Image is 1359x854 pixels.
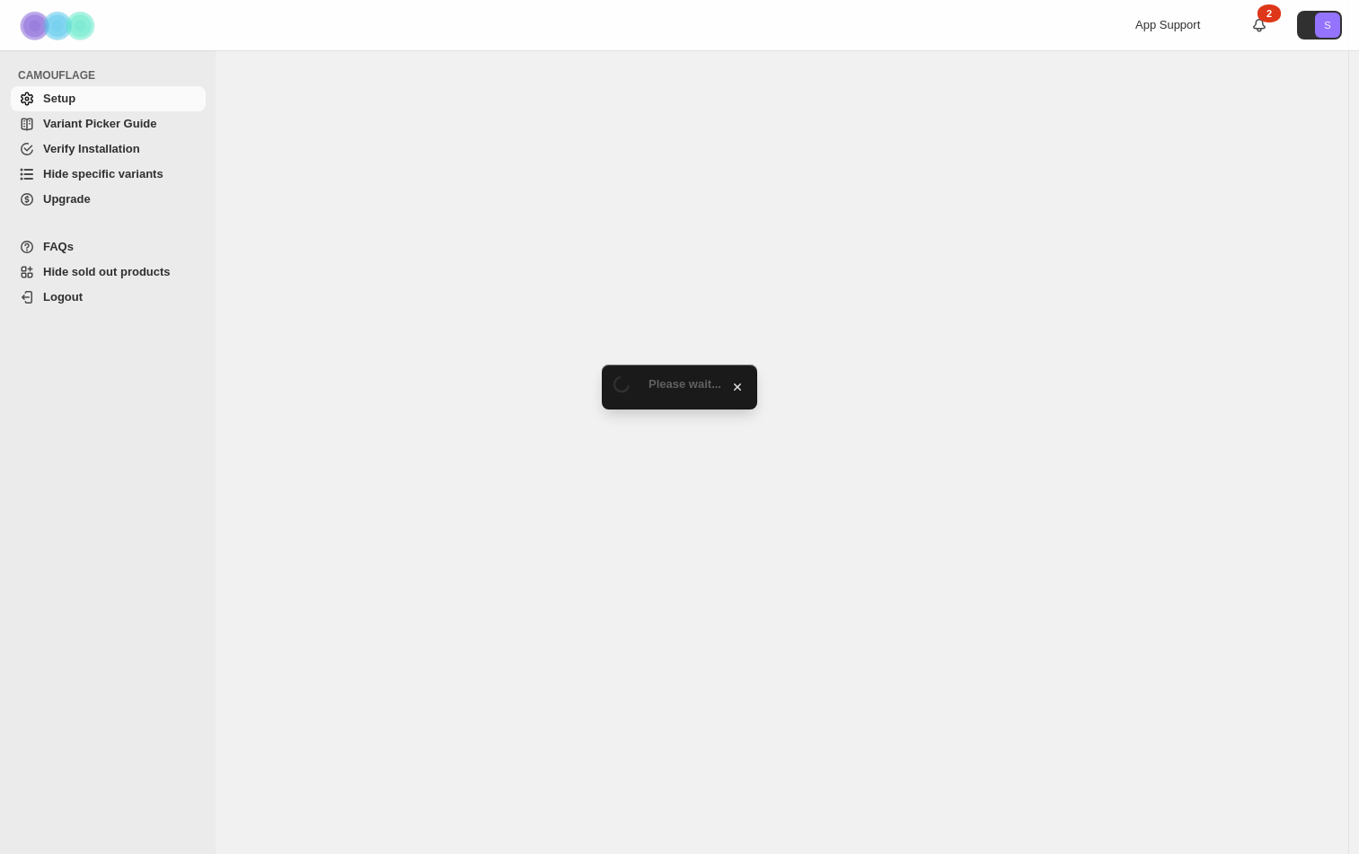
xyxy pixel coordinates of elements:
[11,285,206,310] a: Logout
[1297,11,1342,40] button: Avatar with initials S
[18,68,207,83] span: CAMOUFLAGE
[11,86,206,111] a: Setup
[1135,18,1200,31] span: App Support
[43,192,91,206] span: Upgrade
[11,136,206,162] a: Verify Installation
[11,111,206,136] a: Variant Picker Guide
[649,377,721,391] span: Please wait...
[14,1,104,50] img: Camouflage
[11,234,206,260] a: FAQs
[43,265,171,278] span: Hide sold out products
[11,260,206,285] a: Hide sold out products
[43,92,75,105] span: Setup
[1324,20,1330,31] text: S
[43,167,163,180] span: Hide specific variants
[1258,4,1281,22] div: 2
[43,117,156,130] span: Variant Picker Guide
[43,290,83,304] span: Logout
[11,162,206,187] a: Hide specific variants
[43,142,140,155] span: Verify Installation
[11,187,206,212] a: Upgrade
[1315,13,1340,38] span: Avatar with initials S
[43,240,74,253] span: FAQs
[1250,16,1268,34] a: 2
